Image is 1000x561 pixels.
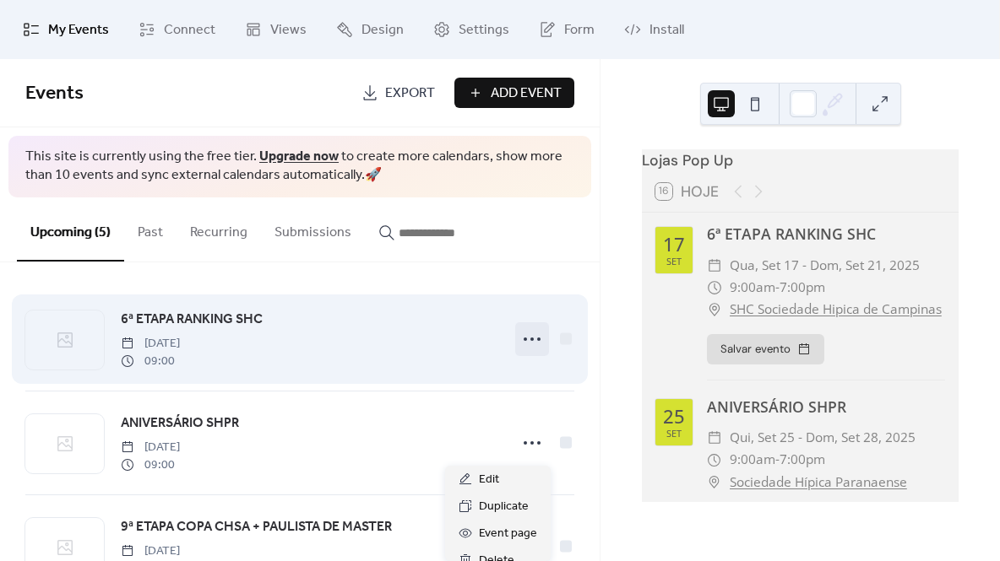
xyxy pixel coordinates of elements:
[121,439,180,456] span: [DATE]
[564,20,595,40] span: Form
[707,334,824,364] button: Salvar evento
[479,497,529,517] span: Duplicate
[261,197,365,260] button: Submissions
[126,7,228,52] a: Connect
[611,7,697,52] a: Install
[124,197,177,260] button: Past
[121,309,263,331] a: 6ª ETAPA RANKING SHC
[270,20,307,40] span: Views
[663,235,685,253] div: 17
[421,7,522,52] a: Settings
[707,223,945,245] div: 6ª ETAPA RANKING SHC
[121,353,180,370] span: 09:00
[164,20,215,40] span: Connect
[121,516,392,538] a: 9ª ETAPA COPA CHSA + PAULISTA DE MASTER
[121,335,180,353] span: [DATE]
[361,20,404,40] span: Design
[649,20,684,40] span: Install
[707,277,722,299] div: ​
[121,413,239,434] a: ANIVERSÁRIO SHPR
[479,524,537,544] span: Event page
[385,84,435,104] span: Export
[25,148,574,186] span: This site is currently using the free tier. to create more calendars, show more than 10 events an...
[730,299,942,321] a: SHC Sociedade Hipica de Campinas
[323,7,416,52] a: Design
[121,413,239,434] span: ANIVERSÁRIO SHPR
[232,7,319,52] a: Views
[121,542,180,560] span: [DATE]
[780,449,825,471] span: 7:00pm
[479,470,499,490] span: Edit
[730,255,920,277] span: qua, set 17 - dom, set 21, 2025
[666,256,682,266] div: set
[730,277,775,299] span: 9:00am
[25,75,84,112] span: Events
[526,7,607,52] a: Form
[730,449,775,471] span: 9:00am
[775,449,780,471] span: -
[707,472,722,494] div: ​
[177,197,261,260] button: Recurring
[663,407,685,425] div: 25
[10,7,122,52] a: My Events
[48,20,109,40] span: My Events
[707,299,722,321] div: ​
[707,255,722,277] div: ​
[780,277,825,299] span: 7:00pm
[491,84,562,104] span: Add Event
[642,149,959,171] div: Lojas Pop Up
[121,456,180,474] span: 09:00
[730,472,907,494] a: Sociedade Hípica Paranaense
[707,427,722,449] div: ​
[666,429,682,438] div: set
[17,197,124,262] button: Upcoming (5)
[707,396,945,418] div: ANIVERSÁRIO SHPR
[454,78,574,108] button: Add Event
[707,449,722,471] div: ​
[349,78,448,108] a: Export
[730,427,916,449] span: qui, set 25 - dom, set 28, 2025
[775,277,780,299] span: -
[259,143,339,170] a: Upgrade now
[459,20,509,40] span: Settings
[121,517,392,537] span: 9ª ETAPA COPA CHSA + PAULISTA DE MASTER
[121,310,263,330] span: 6ª ETAPA RANKING SHC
